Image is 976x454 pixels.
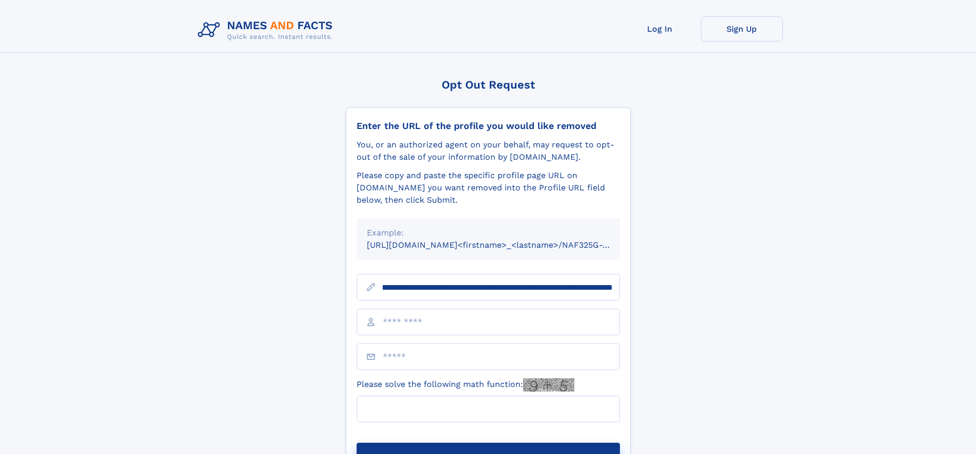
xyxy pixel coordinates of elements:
[194,16,341,44] img: Logo Names and Facts
[346,78,631,91] div: Opt Out Request
[367,240,639,250] small: [URL][DOMAIN_NAME]<firstname>_<lastname>/NAF325G-xxxxxxxx
[367,227,610,239] div: Example:
[357,378,574,392] label: Please solve the following math function:
[357,120,620,132] div: Enter the URL of the profile you would like removed
[701,16,783,41] a: Sign Up
[357,169,620,206] div: Please copy and paste the specific profile page URL on [DOMAIN_NAME] you want removed into the Pr...
[357,139,620,163] div: You, or an authorized agent on your behalf, may request to opt-out of the sale of your informatio...
[619,16,701,41] a: Log In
